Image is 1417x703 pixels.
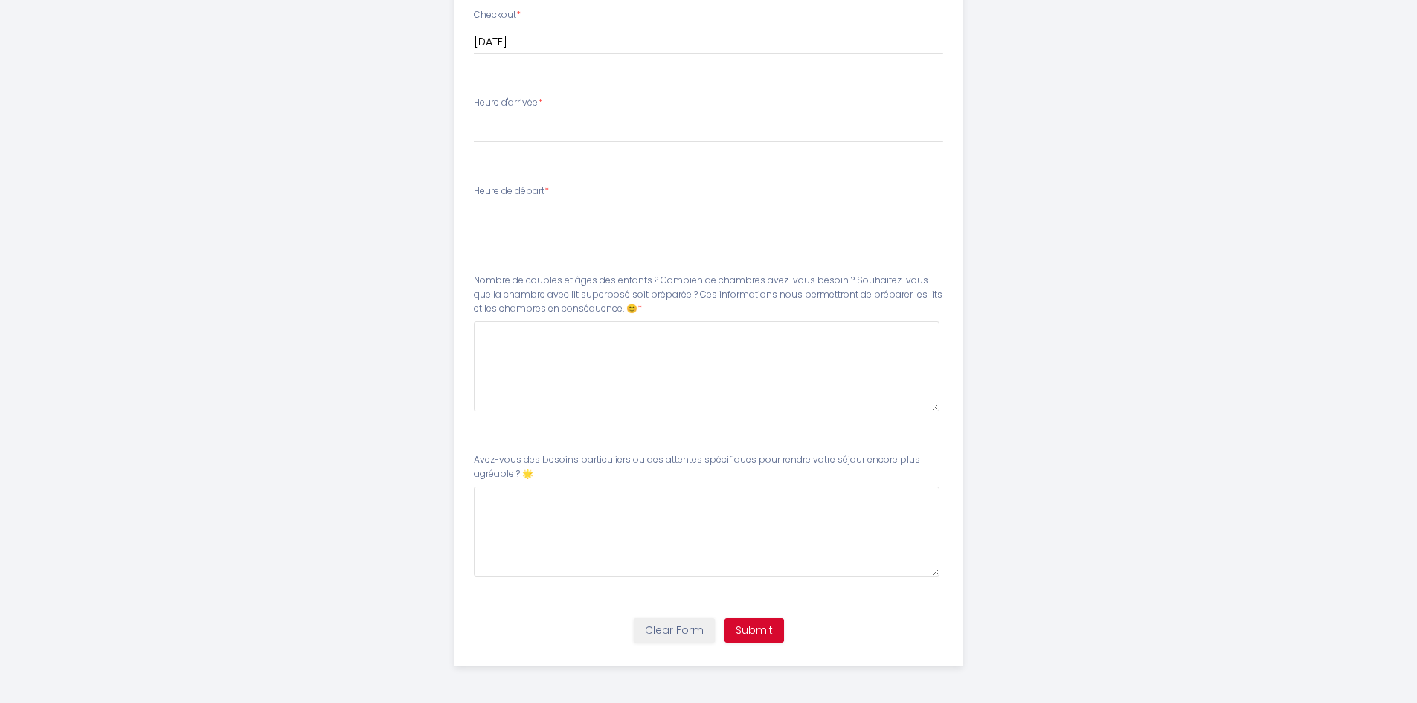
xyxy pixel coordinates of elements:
[474,274,943,316] label: Nombre de couples et âges des enfants ? Combien de chambres avez-vous besoin ? Souhaitez-vous que...
[474,453,943,481] label: Avez-vous des besoins particuliers ou des attentes spécifiques pour rendre votre séjour encore pl...
[474,8,521,22] label: Checkout
[474,96,542,110] label: Heure d'arrivée
[474,184,549,199] label: Heure de départ
[634,618,715,643] button: Clear Form
[724,618,784,643] button: Submit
